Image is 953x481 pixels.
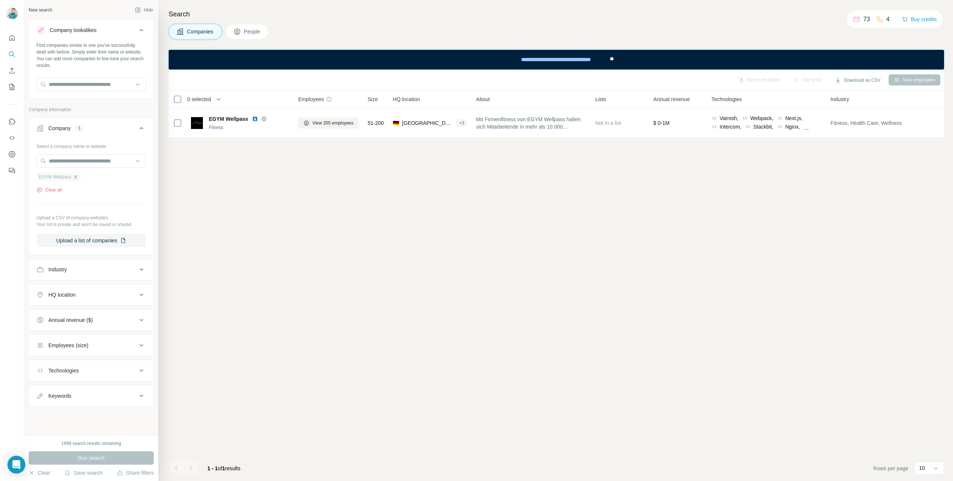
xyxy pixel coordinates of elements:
span: About [476,96,490,103]
p: Upload a CSV of company websites. [36,214,146,221]
div: Fitness [209,124,289,131]
span: 51-200 [368,119,384,127]
iframe: Banner [169,50,944,70]
div: + 3 [456,120,467,126]
button: Upload a list of companies [36,234,146,247]
span: Webpack, [750,114,773,122]
div: 1 [75,125,84,132]
span: $ 0-1M [653,120,670,126]
img: LinkedIn logo [252,116,258,122]
button: Clear all [36,187,62,193]
span: 0 selected [187,96,211,103]
div: Find companies similar to one you've successfully dealt with before. Simply enter their name or w... [36,42,146,69]
span: Lists [595,96,606,103]
div: 1999 search results remaining [61,440,121,447]
button: Search [6,48,18,61]
span: [GEOGRAPHIC_DATA], [GEOGRAPHIC_DATA] [402,119,453,127]
button: Company1 [29,119,153,140]
button: My lists [6,80,18,94]
span: EGYM Wellpass [39,174,71,180]
button: Dashboard [6,148,18,161]
button: Industry [29,261,153,278]
button: Employees (size) [29,336,153,354]
button: Clear [29,469,50,477]
p: 4 [886,15,890,24]
span: Stackbit, [753,123,773,130]
button: Use Surfe API [6,131,18,145]
button: HQ location [29,286,153,304]
button: Share filters [117,469,154,477]
button: Enrich CSV [6,64,18,77]
div: Company [48,125,71,132]
button: Hide [130,4,158,16]
button: Feedback [6,164,18,177]
span: results [207,465,240,471]
span: Nginx, [785,123,800,130]
img: Logo of EGYM Wellpass [191,117,203,129]
div: Company lookalikes [50,26,96,34]
span: Mit Firmenfitness von EGYM Wellpass halten sich Mitarbeitende in mehr als 10.000 hochwertigen Spo... [476,116,586,130]
span: Fitness, Health Care, Wellness [831,119,902,127]
span: Annual revenue [653,96,690,103]
span: 1 [222,465,225,471]
span: Technologies [711,96,742,103]
div: HQ location [48,291,76,298]
span: Varnish, [720,114,738,122]
button: Annual revenue ($) [29,311,153,329]
span: Industry [831,96,849,103]
span: Next.js, [785,114,803,122]
div: Annual revenue ($) [48,316,93,324]
h4: Search [169,9,944,19]
span: of [218,465,222,471]
span: Companies [187,28,214,35]
span: View 205 employees [312,120,354,126]
div: Technologies [48,367,79,374]
button: Buy credits [902,14,937,25]
p: Company information [29,106,154,113]
p: Your list is private and won't be saved or shared. [36,221,146,228]
div: New search [29,7,52,13]
button: Technologies [29,362,153,380]
button: Company lookalikes [29,21,153,42]
span: People [244,28,261,35]
span: 🇩🇪 [393,119,399,127]
button: Use Surfe on LinkedIn [6,115,18,128]
span: Not in a list [595,120,621,126]
span: Size [368,96,378,103]
div: Select a company name or website [36,140,146,150]
button: Keywords [29,387,153,405]
img: Avatar [6,7,18,19]
button: View 205 employees [298,117,359,129]
span: Intercom, [720,123,741,130]
span: Employees [298,96,324,103]
div: Industry [48,266,67,273]
span: HQ location [393,96,420,103]
p: 73 [863,15,870,24]
span: EGYM Wellpass [209,115,248,123]
p: 10 [919,464,925,472]
div: Employees (size) [48,342,88,349]
span: 1 - 1 [207,465,218,471]
div: Keywords [48,392,71,400]
div: Open Intercom Messenger [7,456,25,474]
button: Download as CSV [830,75,885,86]
button: Quick start [6,31,18,45]
span: Rows per page [873,465,908,472]
button: Save search [64,469,102,477]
